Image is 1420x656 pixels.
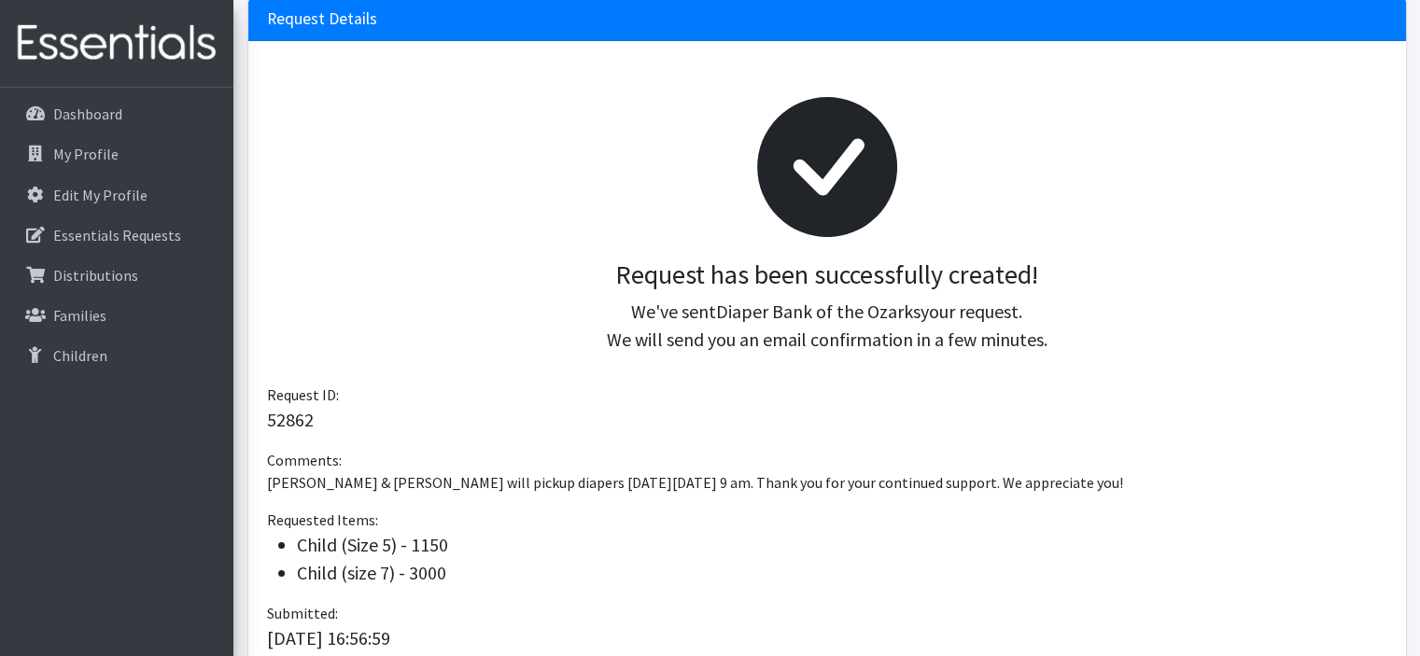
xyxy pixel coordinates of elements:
p: 52862 [267,406,1387,434]
p: Children [53,346,107,365]
span: Request ID: [267,385,339,404]
p: Edit My Profile [53,186,148,204]
p: [DATE] 16:56:59 [267,624,1387,652]
a: Edit My Profile [7,176,226,214]
span: Comments: [267,451,342,469]
span: Requested Items: [267,510,378,529]
p: Distributions [53,266,138,285]
p: Essentials Requests [53,226,181,244]
p: We've sent your request. We will send you an email confirmation in a few minutes. [282,298,1372,354]
img: HumanEssentials [7,12,226,75]
li: Child (size 7) - 3000 [297,559,1387,587]
span: Submitted: [267,604,338,622]
li: Child (Size 5) - 1150 [297,531,1387,559]
a: Dashboard [7,95,226,133]
a: My Profile [7,135,226,173]
p: My Profile [53,145,119,163]
span: Diaper Bank of the Ozarks [716,300,921,323]
h3: Request Details [267,9,377,29]
a: Families [7,297,226,334]
h3: Request has been successfully created! [282,259,1372,291]
a: Distributions [7,257,226,294]
a: Essentials Requests [7,216,226,254]
p: [PERSON_NAME] & [PERSON_NAME] will pickup diapers [DATE][DATE] 9 am. Thank you for your continued... [267,471,1387,494]
p: Families [53,306,106,325]
a: Children [7,337,226,374]
p: Dashboard [53,105,122,123]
